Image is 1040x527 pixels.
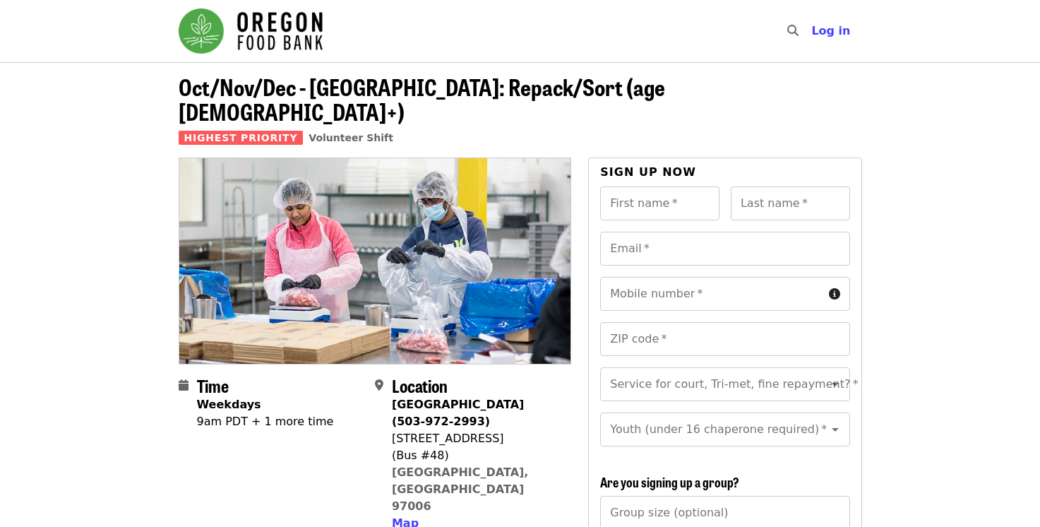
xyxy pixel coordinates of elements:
[179,70,665,128] span: Oct/Nov/Dec - [GEOGRAPHIC_DATA]: Repack/Sort (age [DEMOGRAPHIC_DATA]+)
[600,232,849,266] input: Email
[825,374,845,394] button: Open
[392,398,524,428] strong: [GEOGRAPHIC_DATA] (503-972-2993)
[829,288,840,301] i: circle-info icon
[179,379,189,392] i: calendar icon
[600,186,719,220] input: First name
[600,322,849,356] input: ZIP code
[179,158,571,363] img: Oct/Nov/Dec - Beaverton: Repack/Sort (age 10+) organized by Oregon Food Bank
[392,466,529,513] a: [GEOGRAPHIC_DATA], [GEOGRAPHIC_DATA] 97006
[787,24,799,37] i: search icon
[811,24,850,37] span: Log in
[392,430,560,447] div: [STREET_ADDRESS]
[825,420,845,439] button: Open
[600,165,696,179] span: Sign up now
[600,277,823,311] input: Mobile number
[392,447,560,464] div: (Bus #48)
[197,373,229,398] span: Time
[392,373,448,398] span: Location
[309,132,393,143] a: Volunteer Shift
[800,17,861,45] button: Log in
[179,131,304,145] span: Highest Priority
[731,186,850,220] input: Last name
[600,473,739,491] span: Are you signing up a group?
[197,398,261,411] strong: Weekdays
[807,14,818,48] input: Search
[197,413,334,430] div: 9am PDT + 1 more time
[375,379,383,392] i: map-marker-alt icon
[179,8,323,54] img: Oregon Food Bank - Home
